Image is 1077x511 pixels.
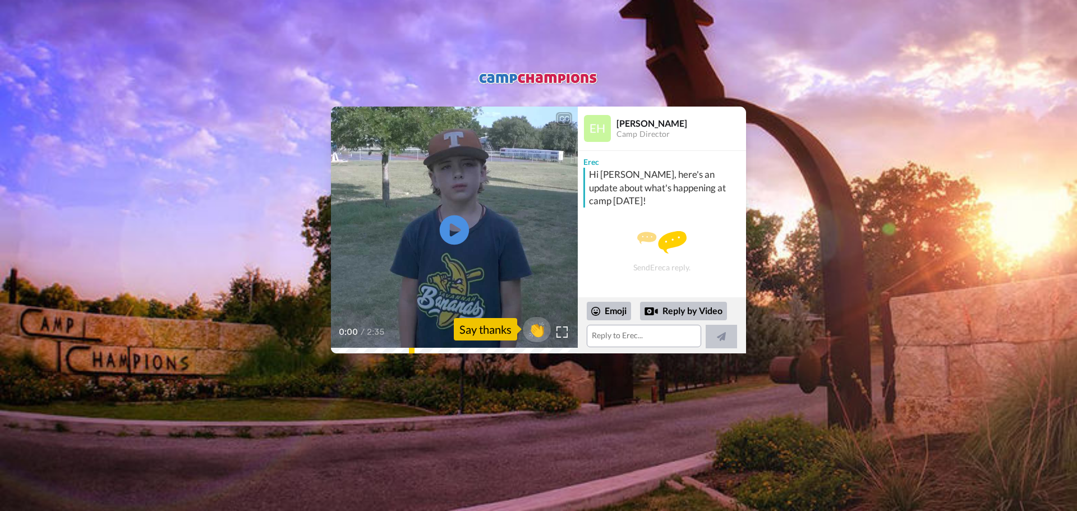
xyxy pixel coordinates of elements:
button: 👏 [523,317,551,342]
div: Emoji [587,302,631,320]
img: message.svg [637,231,687,254]
div: Reply by Video [645,305,658,318]
div: Camp Director [616,130,745,139]
span: / [361,325,365,339]
span: 👏 [523,320,551,338]
div: CC [557,113,571,125]
div: Erec [578,151,746,168]
div: Reply by Video [640,302,727,321]
span: 2:35 [367,325,386,339]
img: Profile Image [584,115,611,142]
div: [PERSON_NAME] [616,118,745,128]
img: logo [477,68,600,89]
div: Say thanks [454,318,517,340]
div: Send Erec a reply. [578,212,746,291]
img: Full screen [556,326,568,338]
span: 0:00 [339,325,358,339]
div: Hi [PERSON_NAME], here's an update about what's happening at camp [DATE]! [589,168,743,208]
